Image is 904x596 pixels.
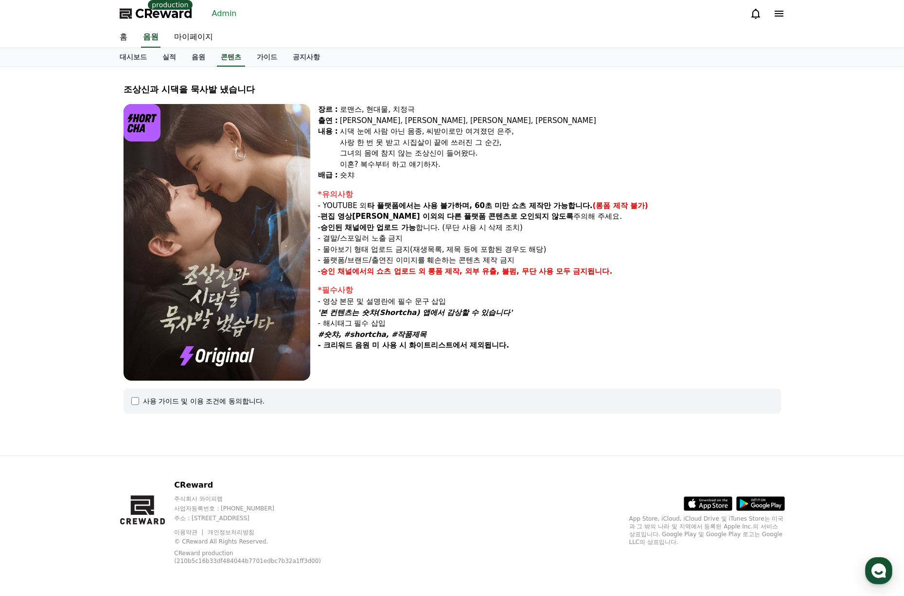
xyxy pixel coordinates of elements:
p: - 영상 본문 및 설명란에 필수 문구 삽입 [318,296,781,307]
a: 이용약관 [174,529,205,536]
p: CReward production (210b5c16b33df484044b7701edbc7b32a1ff3d00) [174,549,330,565]
p: - 주의해 주세요. [318,211,781,222]
a: 가이드 [249,48,285,67]
strong: 타 플랫폼에서는 사용 불가하며, 60초 미만 쇼츠 제작만 가능합니다. [367,201,593,210]
p: - 몰아보기 형태 업로드 금지(재생목록, 제목 등에 포함된 경우도 해당) [318,244,781,255]
a: 실적 [155,48,184,67]
a: 공지사항 [285,48,328,67]
a: 개인정보처리방침 [208,529,254,536]
div: 시댁 눈에 사람 아닌 몸종, 씨받이로만 여겨졌던 은주, [340,126,781,137]
a: 마이페이지 [166,27,221,48]
a: 음원 [141,27,160,48]
a: Admin [208,6,241,21]
div: 이혼? 복수부터 하고 얘기하자. [340,159,781,170]
a: 콘텐츠 [217,48,245,67]
em: #숏챠, #shortcha, #작품제목 [318,330,427,339]
p: © CReward All Rights Reserved. [174,538,345,545]
div: 배급 : [318,170,338,181]
strong: - 크리워드 음원 미 사용 시 화이트리스트에서 제외됩니다. [318,341,509,350]
strong: 승인된 채널에만 업로드 가능 [320,223,416,232]
div: *필수사항 [318,284,781,296]
p: - 합니다. (무단 사용 시 삭제 조치) [318,222,781,233]
p: - 플랫폼/브랜드/출연진 이미지를 훼손하는 콘텐츠 제작 금지 [318,255,781,266]
a: 대시보드 [112,48,155,67]
strong: 다른 플랫폼 콘텐츠로 오인되지 않도록 [447,212,574,221]
div: 그녀의 몸에 참지 않는 조상신이 들어왔다. [340,148,781,159]
p: - [318,266,781,277]
span: CReward [135,6,193,21]
p: App Store, iCloud, iCloud Drive 및 iTunes Store는 미국과 그 밖의 나라 및 지역에서 등록된 Apple Inc.의 서비스 상표입니다. Goo... [629,515,785,546]
p: 사업자등록번호 : [PHONE_NUMBER] [174,505,345,512]
p: - 해시태그 필수 삽입 [318,318,781,329]
p: - YOUTUBE 외 [318,200,781,211]
div: 사랑 한 번 못 받고 시집살이 끝에 쓰러진 그 순간, [340,137,781,148]
div: 숏챠 [340,170,781,181]
a: CReward [120,6,193,21]
a: 홈 [112,27,135,48]
p: 주소 : [STREET_ADDRESS] [174,514,345,522]
strong: 롱폼 제작, 외부 유출, 불펌, 무단 사용 모두 금지됩니다. [428,267,613,276]
p: - 결말/스포일러 노출 금지 [318,233,781,244]
p: CReward [174,479,345,491]
div: 로맨스, 현대물, 치정극 [340,104,781,115]
div: 출연 : [318,115,338,126]
p: 주식회사 와이피랩 [174,495,345,503]
div: 사용 가이드 및 이용 조건에 동의합니다. [143,396,265,406]
div: [PERSON_NAME], [PERSON_NAME], [PERSON_NAME], [PERSON_NAME] [340,115,781,126]
strong: 승인 채널에서의 쇼츠 업로드 외 [320,267,425,276]
div: 내용 : [318,126,338,170]
div: 조상신과 시댁을 묵사발 냈습니다 [124,83,781,96]
img: logo [124,104,161,141]
strong: 편집 영상[PERSON_NAME] 이외의 [320,212,444,221]
strong: (롱폼 제작 불가) [593,201,648,210]
div: 장르 : [318,104,338,115]
div: *유의사항 [318,189,781,200]
img: video [124,104,310,381]
a: 음원 [184,48,213,67]
em: '본 컨텐츠는 숏챠(Shortcha) 앱에서 감상할 수 있습니다' [318,308,513,317]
